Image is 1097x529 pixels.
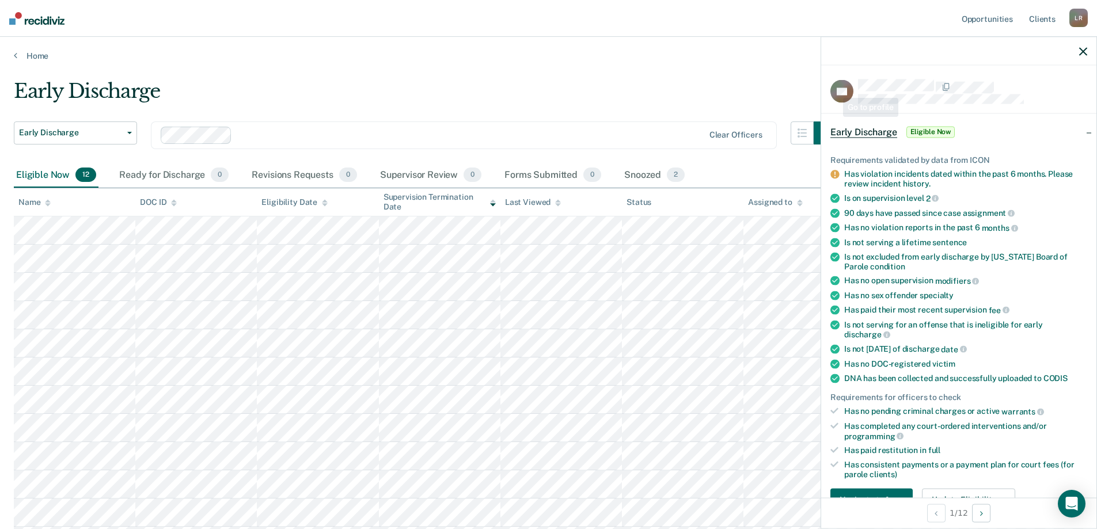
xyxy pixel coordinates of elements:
[844,330,890,339] span: discharge
[926,193,939,203] span: 2
[844,446,1087,455] div: Has paid restitution in
[927,504,946,522] button: Previous Opportunity
[583,168,601,182] span: 0
[920,291,954,300] span: specialty
[211,168,229,182] span: 0
[502,163,603,188] div: Forms Submitted
[844,169,1087,189] div: Has violation incidents dated within the past 6 months. Please review incident history.
[932,359,955,368] span: victim
[844,319,1087,339] div: Is not serving for an offense that is ineligible for early
[844,223,1087,233] div: Has no violation reports in the past 6
[14,79,837,112] div: Early Discharge
[844,252,1087,271] div: Is not excluded from early discharge by [US_STATE] Board of Parole
[844,373,1087,383] div: DNA has been collected and successfully uploaded to
[117,163,231,188] div: Ready for Discharge
[19,128,123,138] span: Early Discharge
[249,163,359,188] div: Revisions Requests
[14,51,1083,61] a: Home
[505,197,561,207] div: Last Viewed
[928,446,940,455] span: full
[384,192,496,212] div: Supervision Termination Date
[922,488,1015,511] button: Update Eligibility
[844,406,1087,417] div: Has no pending criminal charges or active
[935,276,980,286] span: modifiers
[870,470,897,479] span: clients)
[830,488,917,511] a: Navigate to form
[963,208,1015,218] span: assignment
[464,168,481,182] span: 0
[844,460,1087,479] div: Has consistent payments or a payment plan for court fees (for parole
[18,197,51,207] div: Name
[1058,490,1085,517] div: Open Intercom Messenger
[844,359,1087,368] div: Has no DOC-registered
[830,392,1087,402] div: Requirements for officers to check
[261,197,328,207] div: Eligibility Date
[982,223,1018,233] span: months
[709,130,762,140] div: Clear officers
[844,237,1087,247] div: Is not serving a lifetime
[906,126,955,138] span: Eligible Now
[844,431,904,440] span: programming
[830,488,913,511] button: Navigate to form
[932,237,967,246] span: sentence
[844,276,1087,286] div: Has no open supervision
[972,504,990,522] button: Next Opportunity
[821,497,1096,528] div: 1 / 12
[844,305,1087,315] div: Has paid their most recent supervision
[870,261,905,271] span: condition
[140,197,177,207] div: DOC ID
[75,168,96,182] span: 12
[830,155,1087,165] div: Requirements validated by data from ICON
[14,163,98,188] div: Eligible Now
[844,193,1087,204] div: Is on supervision level
[1043,373,1068,382] span: CODIS
[821,113,1096,150] div: Early DischargeEligible Now
[339,168,357,182] span: 0
[941,344,966,353] span: date
[9,12,64,25] img: Recidiviz
[830,126,897,138] span: Early Discharge
[989,305,1009,314] span: fee
[622,163,687,188] div: Snoozed
[667,168,685,182] span: 2
[844,421,1087,441] div: Has completed any court-ordered interventions and/or
[844,344,1087,355] div: Is not [DATE] of discharge
[1001,407,1044,416] span: warrants
[748,197,802,207] div: Assigned to
[378,163,484,188] div: Supervisor Review
[844,208,1087,218] div: 90 days have passed since case
[627,197,651,207] div: Status
[844,291,1087,300] div: Has no sex offender
[1069,9,1088,27] div: L R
